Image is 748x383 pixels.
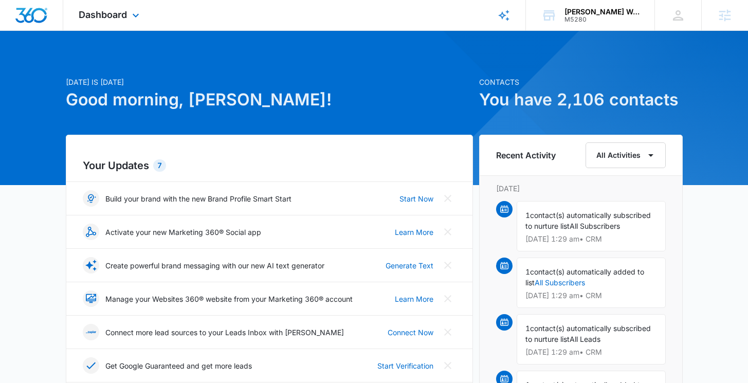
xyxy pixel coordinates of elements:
[525,292,657,299] p: [DATE] 1:29 am • CRM
[525,324,530,333] span: 1
[440,357,456,374] button: Close
[496,183,666,194] p: [DATE]
[386,260,433,271] a: Generate Text
[525,235,657,243] p: [DATE] 1:29 am • CRM
[105,260,324,271] p: Create powerful brand messaging with our new AI text generator
[105,360,252,371] p: Get Google Guaranteed and get more leads
[440,324,456,340] button: Close
[105,294,353,304] p: Manage your Websites 360® website from your Marketing 360® account
[79,9,127,20] span: Dashboard
[83,158,456,173] h2: Your Updates
[535,278,585,287] a: All Subscribers
[586,142,666,168] button: All Activities
[66,77,473,87] p: [DATE] is [DATE]
[525,324,651,343] span: contact(s) automatically subscribed to nurture list
[525,211,530,220] span: 1
[440,257,456,273] button: Close
[525,267,530,276] span: 1
[105,193,291,204] p: Build your brand with the new Brand Profile Smart Start
[496,149,556,161] h6: Recent Activity
[105,227,261,238] p: Activate your new Marketing 360® Social app
[440,290,456,307] button: Close
[479,87,683,112] h1: You have 2,106 contacts
[388,327,433,338] a: Connect Now
[564,8,640,16] div: account name
[105,327,344,338] p: Connect more lead sources to your Leads Inbox with [PERSON_NAME]
[153,159,166,172] div: 7
[66,87,473,112] h1: Good morning, [PERSON_NAME]!
[377,360,433,371] a: Start Verification
[525,211,651,230] span: contact(s) automatically subscribed to nurture list
[570,335,600,343] span: All Leads
[564,16,640,23] div: account id
[525,349,657,356] p: [DATE] 1:29 am • CRM
[399,193,433,204] a: Start Now
[440,190,456,207] button: Close
[479,77,683,87] p: Contacts
[395,227,433,238] a: Learn More
[570,222,620,230] span: All Subscribers
[395,294,433,304] a: Learn More
[440,224,456,240] button: Close
[525,267,644,287] span: contact(s) automatically added to list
